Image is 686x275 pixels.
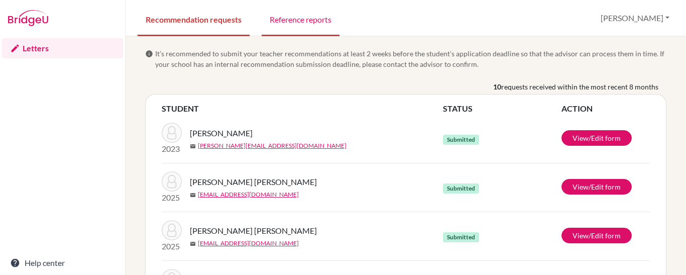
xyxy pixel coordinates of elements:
[155,48,666,69] span: It’s recommended to submit your teacher recommendations at least 2 weeks before the student’s app...
[145,50,153,58] span: info
[162,123,182,143] img: Mandal, Satyam
[8,10,48,26] img: Bridge-U
[561,103,650,115] th: ACTION
[190,225,317,237] span: [PERSON_NAME] [PERSON_NAME]
[190,241,196,247] span: mail
[596,9,674,28] button: [PERSON_NAME]
[162,171,182,192] img: Gharti Chhetri, Deekshit
[443,184,479,194] span: Submitted
[2,253,123,273] a: Help center
[443,103,561,115] th: STATUS
[561,179,632,195] a: View/Edit form
[198,239,299,248] a: [EMAIL_ADDRESS][DOMAIN_NAME]
[162,103,443,115] th: STUDENT
[190,127,253,139] span: [PERSON_NAME]
[190,143,196,149] span: mail
[2,38,123,58] a: Letters
[162,240,182,252] p: 2025
[493,81,501,92] b: 10
[443,135,479,145] span: Submitted
[443,232,479,242] span: Submitted
[190,192,196,198] span: mail
[138,2,250,36] a: Recommendation requests
[162,143,182,155] p: 2023
[561,228,632,243] a: View/Edit form
[198,141,347,150] a: [PERSON_NAME][EMAIL_ADDRESS][DOMAIN_NAME]
[190,176,317,188] span: [PERSON_NAME] [PERSON_NAME]
[162,220,182,240] img: Gharti Chhetri, Deekshit
[501,81,658,92] span: requests received within the most recent 8 months
[198,190,299,199] a: [EMAIL_ADDRESS][DOMAIN_NAME]
[561,130,632,146] a: View/Edit form
[162,192,182,204] p: 2025
[262,2,339,36] a: Reference reports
